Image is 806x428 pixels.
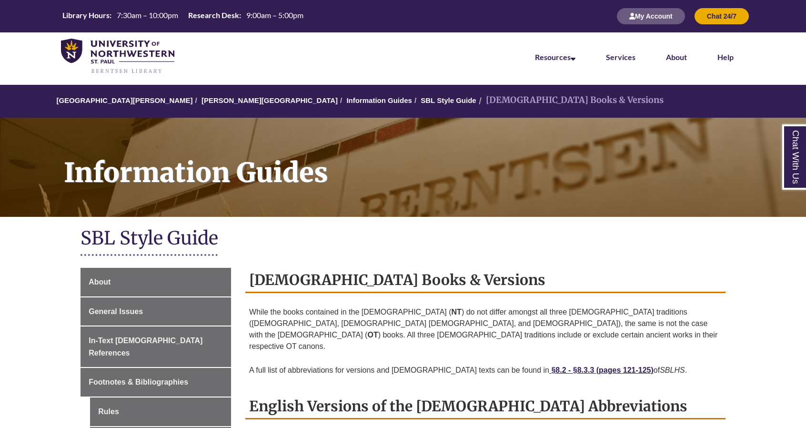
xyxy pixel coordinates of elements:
[617,12,685,20] a: My Account
[59,10,307,22] table: Hours Today
[61,39,174,74] img: UNWSP Library Logo
[246,10,303,20] span: 9:00am – 5:00pm
[617,8,685,24] button: My Account
[89,336,202,357] span: In-Text [DEMOGRAPHIC_DATA] References
[245,268,725,293] h2: [DEMOGRAPHIC_DATA] Books & Versions
[549,366,654,374] a: §8.2 - §8.3.3 (pages 121-125)
[695,8,749,24] button: Chat 24/7
[717,52,734,61] a: Help
[81,326,231,367] a: In-Text [DEMOGRAPHIC_DATA] References
[89,378,188,386] span: Footnotes & Bibliographies
[89,278,111,286] span: About
[249,303,722,356] p: While the books contained in the [DEMOGRAPHIC_DATA] ( ) do not differ amongst all three [DEMOGRAP...
[89,307,143,316] span: General Issues
[476,93,664,107] li: [DEMOGRAPHIC_DATA] Books & Versions
[666,52,687,61] a: About
[367,331,378,339] strong: OT
[59,10,113,20] th: Library Hours:
[56,96,192,104] a: [GEOGRAPHIC_DATA][PERSON_NAME]
[249,361,722,380] p: A full list of abbreviations for versions and [DEMOGRAPHIC_DATA] texts can be found in of .
[551,366,653,374] strong: §8.2 - §8.3.3 (pages 121-125)
[245,394,725,419] h2: English Versions of the [DEMOGRAPHIC_DATA] Abbreviations
[695,12,749,20] a: Chat 24/7
[117,10,178,20] span: 7:30am – 10:00pm
[81,368,231,397] a: Footnotes & Bibliographies
[81,226,725,252] h1: SBL Style Guide
[81,268,231,296] a: About
[201,96,338,104] a: [PERSON_NAME][GEOGRAPHIC_DATA]
[535,52,575,61] a: Resources
[90,397,231,426] a: Rules
[660,366,685,374] em: SBLHS
[59,10,307,23] a: Hours Today
[452,308,462,316] strong: NT
[53,118,806,204] h1: Information Guides
[346,96,412,104] a: Information Guides
[81,297,231,326] a: General Issues
[606,52,635,61] a: Services
[184,10,242,20] th: Research Desk:
[421,96,476,104] a: SBL Style Guide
